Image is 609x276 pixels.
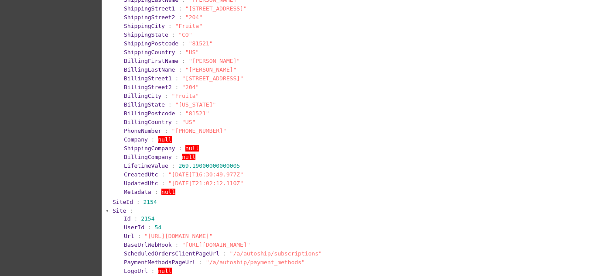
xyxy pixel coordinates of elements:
[130,207,133,214] span: :
[161,189,175,195] span: null
[158,268,171,274] span: null
[124,31,168,38] span: ShippingState
[144,233,213,239] span: "[URL][DOMAIN_NAME]"
[178,14,182,21] span: :
[172,162,175,169] span: :
[124,119,172,125] span: BillingCountry
[185,5,247,12] span: "[STREET_ADDRESS]"
[182,75,243,82] span: "[STREET_ADDRESS]"
[185,66,236,73] span: "[PERSON_NAME]"
[124,250,219,257] span: ScheduledOrdersClientPageUrl
[178,31,192,38] span: "CO"
[124,136,148,143] span: Company
[175,84,178,90] span: :
[113,199,133,205] span: SiteId
[168,171,243,178] span: "[DATE]T16:30:49.977Z"
[124,101,165,108] span: BillingState
[124,171,158,178] span: CreatedUtc
[185,110,209,117] span: "81521"
[124,40,178,47] span: ShippingPostcode
[165,128,168,134] span: :
[168,101,172,108] span: :
[161,171,165,178] span: :
[189,58,240,64] span: "[PERSON_NAME]"
[206,259,305,266] span: "/a/autoship/payment_methods"
[124,268,148,274] span: LogoUrl
[124,162,168,169] span: LifetimeValue
[124,75,172,82] span: BillingStreet1
[172,128,226,134] span: "[PHONE_NUMBER]"
[199,259,202,266] span: :
[124,93,161,99] span: BillingCity
[124,66,175,73] span: BillingLastName
[124,23,165,29] span: ShippingCity
[124,241,172,248] span: BaseUrlWebHook
[134,215,138,222] span: :
[124,154,172,160] span: BillingCompany
[175,241,178,248] span: :
[175,154,178,160] span: :
[182,154,195,160] span: null
[178,110,182,117] span: :
[124,189,151,195] span: Metadata
[178,5,182,12] span: :
[178,162,240,169] span: 269.19000000000005
[178,145,182,152] span: :
[124,84,172,90] span: BillingStreet2
[155,189,158,195] span: :
[124,5,175,12] span: ShippingStreet1
[124,14,175,21] span: ShippingStreet2
[161,180,165,186] span: :
[124,180,158,186] span: UpdatedUtc
[113,207,126,214] span: Site
[144,199,157,205] span: 2154
[165,93,168,99] span: :
[155,224,162,231] span: 54
[182,84,199,90] span: "204"
[189,40,213,47] span: "81521"
[178,49,182,55] span: :
[172,31,175,38] span: :
[168,180,243,186] span: "[DATE]T21:02:12.110Z"
[124,58,178,64] span: BillingFirstName
[230,250,322,257] span: "/a/autoship/subscriptions"
[168,23,172,29] span: :
[148,224,151,231] span: :
[141,215,154,222] span: 2154
[124,215,131,222] span: Id
[124,233,134,239] span: Url
[124,49,175,55] span: ShippingCountry
[182,40,185,47] span: :
[185,49,199,55] span: "US"
[172,93,199,99] span: "Fruita"
[124,224,144,231] span: UserId
[223,250,226,257] span: :
[137,199,140,205] span: :
[175,23,202,29] span: "Fruita"
[182,58,185,64] span: :
[175,75,178,82] span: :
[185,145,199,152] span: null
[124,259,195,266] span: PaymentMethodsPageUrl
[151,136,155,143] span: :
[178,66,182,73] span: :
[185,14,202,21] span: "204"
[124,128,161,134] span: PhoneNumber
[124,110,175,117] span: BillingPostcode
[158,136,171,143] span: null
[182,119,195,125] span: "US"
[175,119,178,125] span: :
[182,241,250,248] span: "[URL][DOMAIN_NAME]"
[124,145,175,152] span: ShippingCompany
[151,268,155,274] span: :
[137,233,141,239] span: :
[175,101,216,108] span: "[US_STATE]"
